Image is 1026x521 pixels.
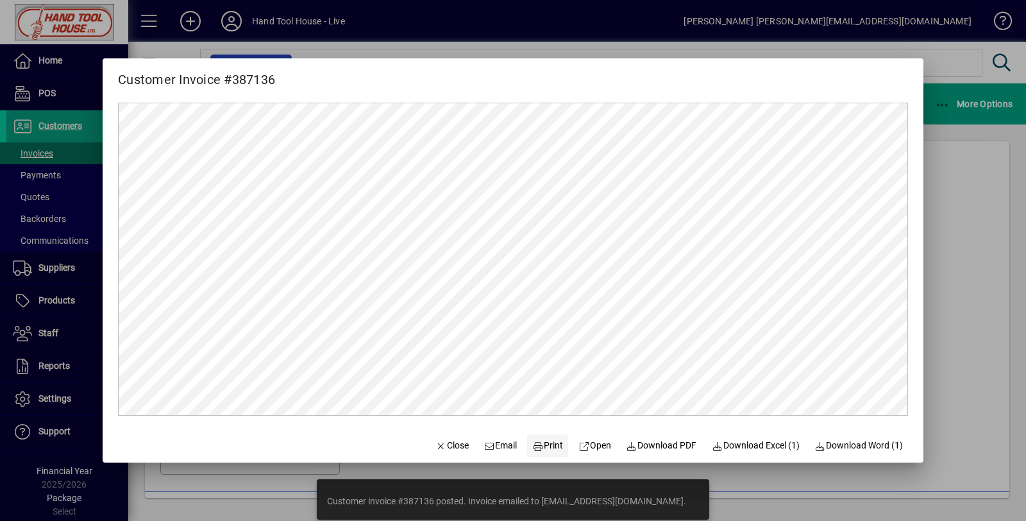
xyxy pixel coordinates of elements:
[479,434,523,457] button: Email
[532,439,563,452] span: Print
[707,434,805,457] button: Download Excel (1)
[815,439,904,452] span: Download Word (1)
[578,439,611,452] span: Open
[810,434,909,457] button: Download Word (1)
[103,58,290,90] h2: Customer Invoice #387136
[484,439,517,452] span: Email
[621,434,702,457] a: Download PDF
[712,439,800,452] span: Download Excel (1)
[435,439,469,452] span: Close
[430,434,474,457] button: Close
[627,439,697,452] span: Download PDF
[527,434,568,457] button: Print
[573,434,616,457] a: Open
